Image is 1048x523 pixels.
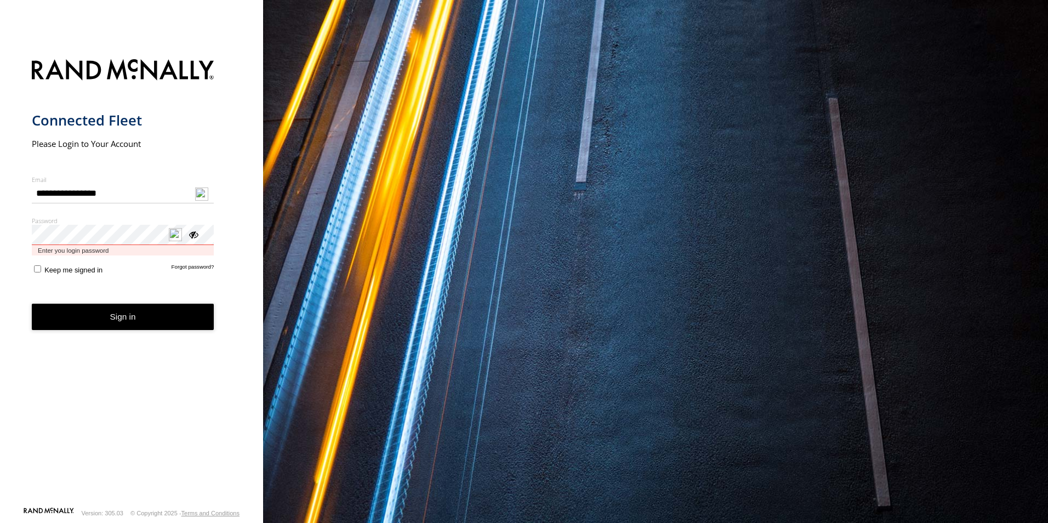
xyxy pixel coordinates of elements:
h1: Connected Fleet [32,111,214,129]
div: ViewPassword [187,229,198,240]
img: npw-badge-icon-locked.svg [195,187,208,201]
span: Keep me signed in [44,266,102,274]
label: Email [32,175,214,184]
a: Visit our Website [24,508,74,519]
span: Enter you login password [32,245,214,255]
div: © Copyright 2025 - [130,510,240,516]
input: Keep me signed in [34,265,41,272]
label: Password [32,217,214,225]
h2: Please Login to Your Account [32,138,214,149]
a: Terms and Conditions [181,510,240,516]
form: main [32,53,232,507]
div: Version: 305.03 [82,510,123,516]
img: Rand McNally [32,57,214,85]
button: Sign in [32,304,214,331]
a: Forgot password? [172,264,214,274]
img: npw-badge-icon-locked.svg [169,228,182,241]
